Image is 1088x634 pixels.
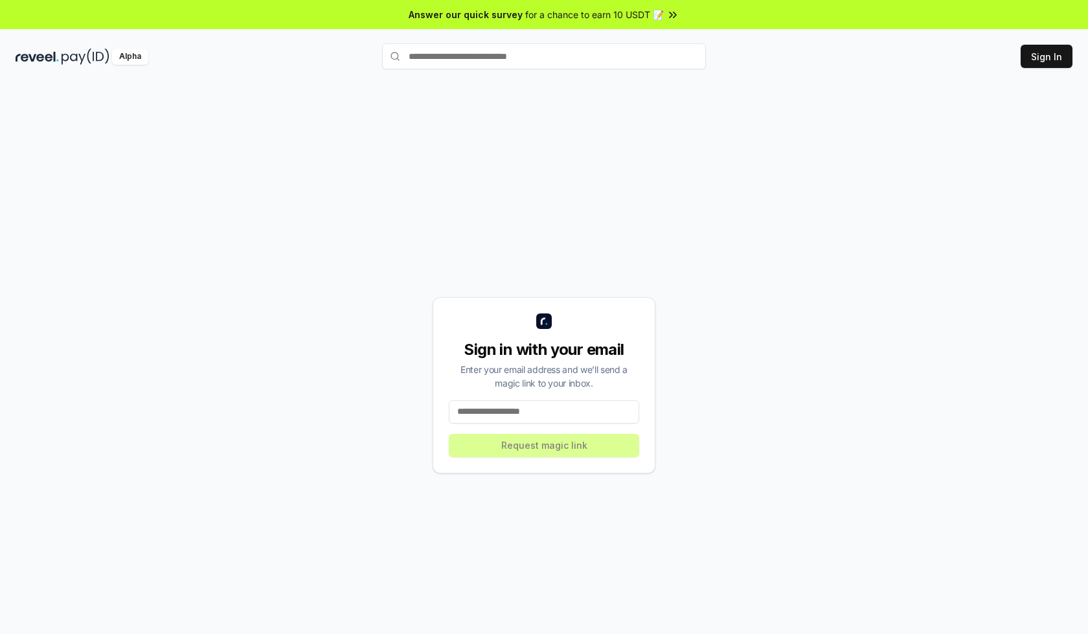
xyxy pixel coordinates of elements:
[449,339,639,360] div: Sign in with your email
[409,8,523,21] span: Answer our quick survey
[112,49,148,65] div: Alpha
[525,8,664,21] span: for a chance to earn 10 USDT 📝
[536,313,552,329] img: logo_small
[62,49,109,65] img: pay_id
[449,363,639,390] div: Enter your email address and we’ll send a magic link to your inbox.
[1021,45,1072,68] button: Sign In
[16,49,59,65] img: reveel_dark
